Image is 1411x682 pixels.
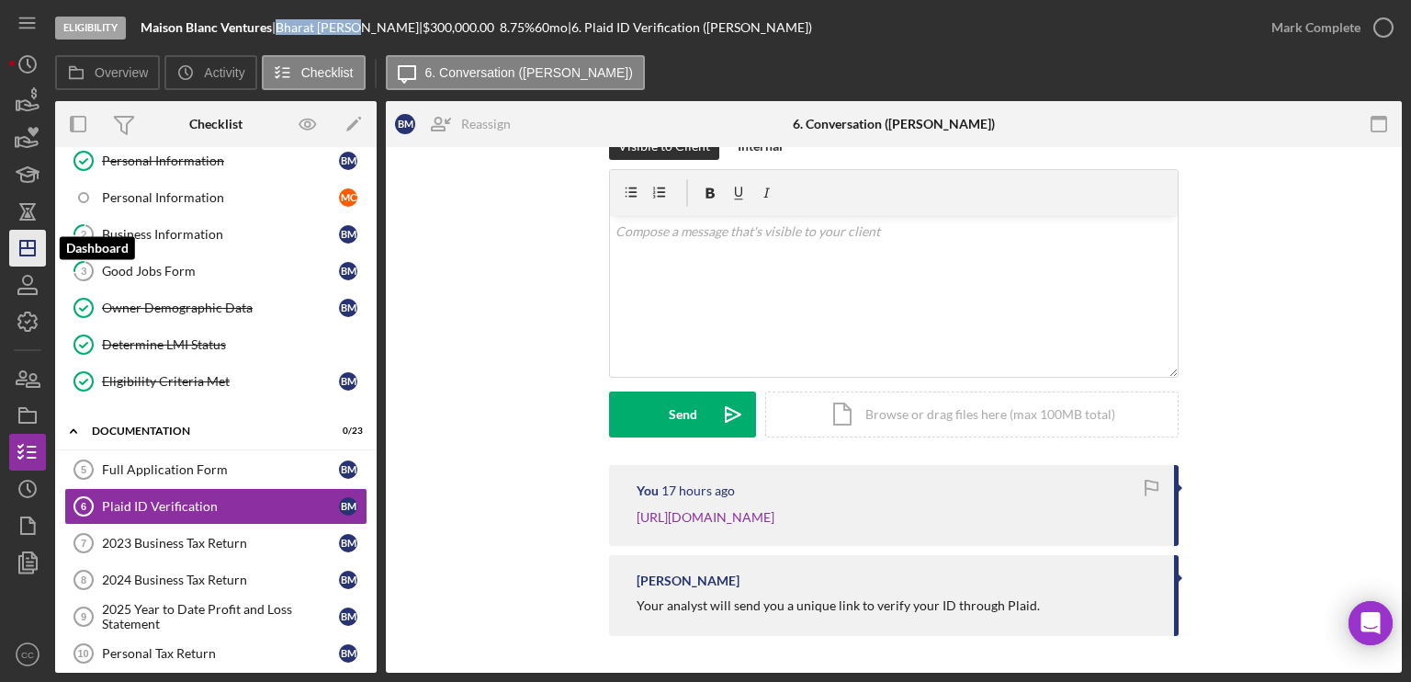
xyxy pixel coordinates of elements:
[64,216,367,253] a: 2Business InformationBM
[637,509,774,525] a: [URL][DOMAIN_NAME]
[164,55,256,90] button: Activity
[339,608,357,626] div: B M
[609,392,756,438] button: Send
[55,55,160,90] button: Overview
[64,635,367,672] a: 10Personal Tax ReturnBM
[276,20,423,35] div: Bharat [PERSON_NAME] |
[102,227,339,242] div: Business Information
[1253,9,1402,46] button: Mark Complete
[568,20,812,35] div: | 6. Plaid ID Verification ([PERSON_NAME])
[102,337,367,352] div: Determine LMI Status
[9,636,46,673] button: CC
[64,363,367,400] a: Eligibility Criteria MetBM
[339,644,357,663] div: B M
[395,114,415,134] div: B M
[637,574,739,588] div: [PERSON_NAME]
[1271,9,1360,46] div: Mark Complete
[102,301,339,315] div: Owner Demographic Data
[386,55,645,90] button: 6. Conversation ([PERSON_NAME])
[204,65,244,80] label: Activity
[81,265,86,277] tspan: 3
[141,19,272,35] b: Maison Blanc Ventures
[339,534,357,552] div: B M
[64,290,367,326] a: Owner Demographic DataBM
[339,188,357,207] div: M C
[64,253,367,290] a: 3Good Jobs FormBM
[339,372,357,391] div: B M
[21,650,34,660] text: CC
[1349,601,1393,645] div: Open Intercom Messenger
[95,65,148,80] label: Overview
[64,326,367,363] a: Determine LMI Status
[102,462,339,477] div: Full Application Form
[102,153,339,168] div: Personal Information
[339,152,357,170] div: B M
[339,571,357,589] div: B M
[661,483,735,498] time: 2025-08-26 23:24
[637,598,1040,613] div: Your analyst will send you a unique link to verify your ID through Plaid.
[425,65,633,80] label: 6. Conversation ([PERSON_NAME])
[81,611,86,622] tspan: 9
[500,20,535,35] div: 8.75 %
[77,648,88,659] tspan: 10
[102,374,339,389] div: Eligibility Criteria Met
[301,65,354,80] label: Checklist
[669,392,697,438] div: Send
[92,426,317,437] div: Documentation
[141,20,276,35] div: |
[102,190,339,205] div: Personal Information
[189,117,243,131] div: Checklist
[81,464,86,475] tspan: 5
[330,426,363,437] div: 0 / 23
[262,55,366,90] button: Checklist
[637,483,659,498] div: You
[793,117,995,131] div: 6. Conversation ([PERSON_NAME])
[102,646,339,661] div: Personal Tax Return
[339,225,357,244] div: B M
[55,17,126,40] div: Eligibility
[339,262,357,280] div: B M
[102,602,339,631] div: 2025 Year to Date Profit and Loss Statement
[423,20,500,35] div: $300,000.00
[64,598,367,635] a: 92025 Year to Date Profit and Loss StatementBM
[81,538,86,549] tspan: 7
[64,525,367,562] a: 72023 Business Tax ReturnBM
[81,228,86,240] tspan: 2
[339,299,357,317] div: B M
[461,106,511,142] div: Reassign
[64,179,367,216] a: Personal InformationMC
[64,488,367,525] a: 6Plaid ID VerificationBM
[102,264,339,278] div: Good Jobs Form
[339,460,357,479] div: B M
[339,497,357,516] div: B M
[81,574,86,585] tspan: 8
[64,562,367,598] a: 82024 Business Tax ReturnBM
[102,573,339,587] div: 2024 Business Tax Return
[535,20,568,35] div: 60 mo
[81,501,86,512] tspan: 6
[102,536,339,551] div: 2023 Business Tax Return
[102,499,339,514] div: Plaid ID Verification
[64,142,367,179] a: Personal InformationBM
[386,106,529,142] button: BMReassign
[64,451,367,488] a: 5Full Application FormBM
